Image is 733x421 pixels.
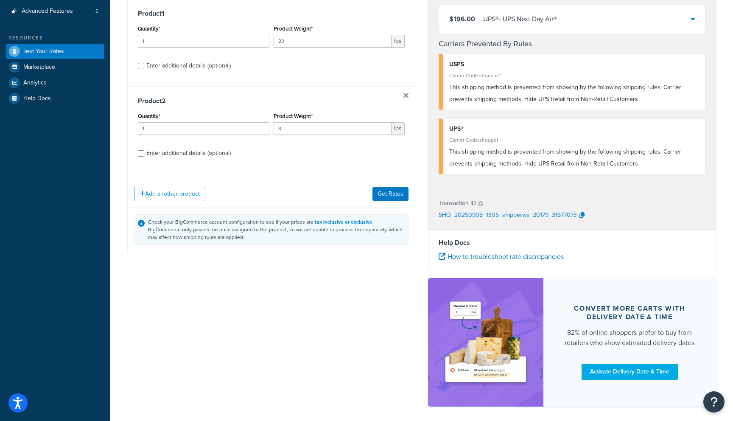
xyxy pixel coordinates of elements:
label: Product Weight* [274,113,313,119]
div: Convert more carts with delivery date & time [564,304,696,321]
p: Transaction ID [439,197,476,209]
div: Resources [6,34,104,42]
a: Test Your Rates [6,44,104,59]
span: Test Your Rates [23,48,64,55]
span: Marketplace [23,64,55,71]
input: 0.00 [274,122,392,135]
h4: Carriers Prevented By Rules [439,38,705,50]
a: Help Docs [6,91,104,106]
p: SHQ_20250908_1305_shipperws_20179_31677073 [439,209,577,222]
div: UPS® - UPS Next Day Air® [483,13,557,25]
a: Activate Delivery Date & Time [582,364,678,380]
h3: Product 1 [138,9,405,18]
div: USPS [449,59,699,70]
li: Advanced Features [6,3,104,19]
input: 0.0 [138,122,269,135]
div: UPS® [449,123,699,135]
span: 2 [95,8,98,15]
div: Carrier Code: shqusps1 [449,70,699,81]
a: tax inclusive or exclusive [315,218,372,226]
span: lbs [392,122,405,135]
label: Product Weight* [274,25,313,32]
label: Quantity* [138,25,160,32]
input: Enter additional details (optional) [138,150,144,157]
input: 0.0 [138,35,269,48]
a: Remove Item [403,93,408,98]
input: 0.00 [274,35,392,48]
span: This shipping method is prevented from showing by the following shipping rules: Carrier prevents ... [449,147,681,168]
span: Analytics [23,79,47,87]
a: Analytics [6,75,104,90]
button: Get Rates [372,187,408,201]
div: Carrier Code: shqups1 [449,134,699,146]
button: Add another product [134,187,205,201]
label: Quantity* [138,113,160,119]
span: This shipping method is prevented from showing by the following shipping rules: Carrier prevents ... [449,83,681,104]
span: lbs [392,35,405,48]
span: Help Docs [23,95,51,102]
span: $196.00 [449,14,475,24]
div: Enter additional details (optional) [146,60,231,72]
input: Enter additional details (optional) [138,63,144,69]
img: feature-image-ddt-36eae7f7280da8017bfb280eaccd9c446f90b1fe08728e4019434db127062ab4.png [441,291,531,393]
h4: Help Docs [439,238,705,248]
div: 82% of online shoppers prefer to buy from retailers who show estimated delivery dates [564,328,696,348]
button: Open Resource Center [703,391,725,413]
span: Advanced Features [22,8,73,15]
div: Enter additional details (optional) [146,147,231,159]
a: Advanced Features2 [6,3,104,19]
div: Check your BigCommerce account configuration to see if your prices are . BigCommerce only passes ... [148,218,405,241]
h3: Product 2 [138,97,405,105]
a: How to troubleshoot rate discrepancies [439,252,564,261]
a: Marketplace [6,59,104,75]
